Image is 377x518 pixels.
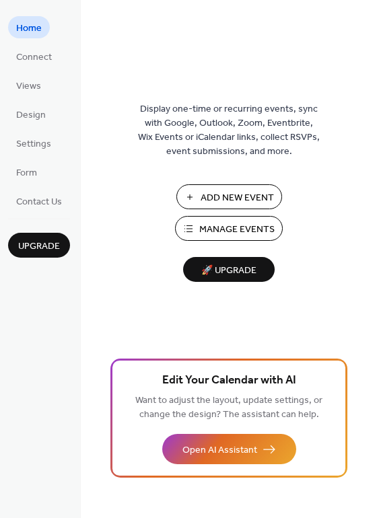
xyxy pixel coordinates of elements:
[16,79,41,94] span: Views
[199,223,275,237] span: Manage Events
[175,216,283,241] button: Manage Events
[162,434,296,464] button: Open AI Assistant
[201,191,274,205] span: Add New Event
[18,239,60,254] span: Upgrade
[162,371,296,390] span: Edit Your Calendar with AI
[135,392,322,424] span: Want to adjust the layout, update settings, or change the design? The assistant can help.
[176,184,282,209] button: Add New Event
[16,50,52,65] span: Connect
[8,45,60,67] a: Connect
[8,190,70,212] a: Contact Us
[8,161,45,183] a: Form
[8,103,54,125] a: Design
[8,74,49,96] a: Views
[191,262,267,280] span: 🚀 Upgrade
[16,195,62,209] span: Contact Us
[16,22,42,36] span: Home
[182,443,257,457] span: Open AI Assistant
[16,108,46,122] span: Design
[16,166,37,180] span: Form
[16,137,51,151] span: Settings
[183,257,275,282] button: 🚀 Upgrade
[8,16,50,38] a: Home
[8,233,70,258] button: Upgrade
[8,132,59,154] a: Settings
[138,102,320,159] span: Display one-time or recurring events, sync with Google, Outlook, Zoom, Eventbrite, Wix Events or ...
